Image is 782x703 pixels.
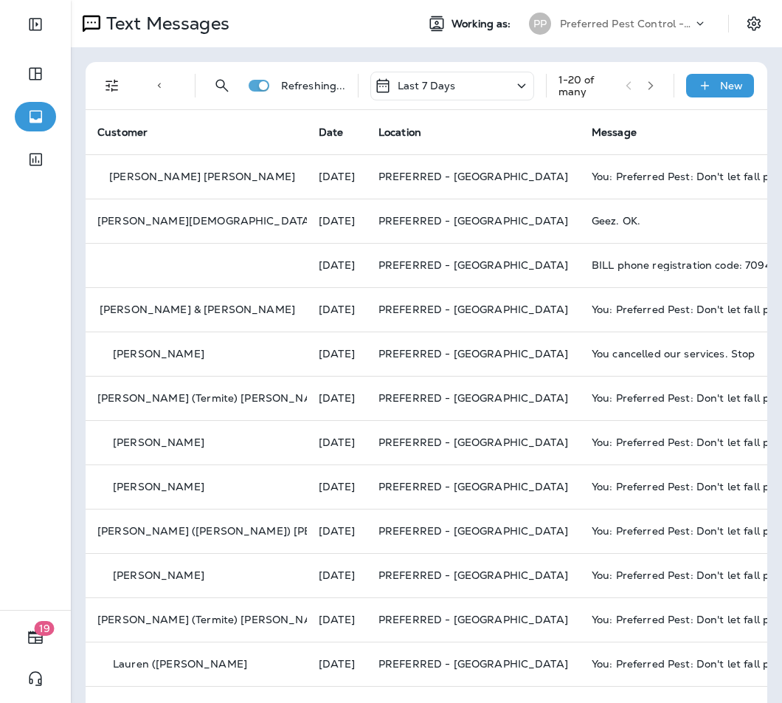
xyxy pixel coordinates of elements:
p: [PERSON_NAME] & [PERSON_NAME] [100,304,295,315]
p: Last 7 Days [398,80,456,92]
p: [PERSON_NAME][DEMOGRAPHIC_DATA] [97,215,314,227]
span: 19 [35,621,55,636]
p: [PERSON_NAME] [113,436,204,448]
span: PREFERRED - [GEOGRAPHIC_DATA] [378,391,568,405]
p: Refreshing... [281,80,346,92]
p: Text Messages [100,13,229,35]
span: PREFERRED - [GEOGRAPHIC_DATA] [378,436,568,449]
p: [PERSON_NAME] (Termite) [PERSON_NAME] [97,392,332,404]
button: Filters [97,71,127,100]
span: PREFERRED - [GEOGRAPHIC_DATA] [378,170,568,183]
p: Sep 19, 2025 12:43 AM [319,481,355,493]
span: Date [319,126,344,139]
p: Sep 19, 2025 05:40 AM [319,392,355,404]
p: [PERSON_NAME] [113,348,204,360]
p: Sep 19, 2025 12:13 AM [319,569,355,581]
p: Sep 19, 2025 07:58 AM [319,259,355,271]
p: Sep 18, 2025 10:31 PM [319,658,355,670]
span: Working as: [451,18,514,30]
p: Sep 19, 2025 06:37 AM [319,348,355,360]
p: Sep 20, 2025 08:22 PM [319,171,355,182]
p: Sep 19, 2025 12:22 AM [319,525,355,537]
p: [PERSON_NAME] [113,569,204,581]
div: PP [529,13,551,35]
span: PREFERRED - [GEOGRAPHIC_DATA] [378,303,568,316]
span: PREFERRED - [GEOGRAPHIC_DATA] [378,258,568,272]
span: PREFERRED - [GEOGRAPHIC_DATA] [378,613,568,626]
span: PREFERRED - [GEOGRAPHIC_DATA] [378,214,568,227]
button: Search Messages [207,71,237,100]
button: Expand Sidebar [15,10,56,39]
span: Location [378,126,421,139]
p: Sep 19, 2025 07:04 AM [319,304,355,315]
p: [PERSON_NAME] ([PERSON_NAME]) [PERSON_NAME] [97,525,385,537]
span: Message [592,126,637,139]
span: PREFERRED - [GEOGRAPHIC_DATA] [378,347,568,360]
p: Sep 19, 2025 12:46 AM [319,436,355,448]
button: Settings [741,10,767,37]
span: PREFERRED - [GEOGRAPHIC_DATA] [378,480,568,493]
div: 1 - 20 of many [558,74,614,97]
p: Sep 18, 2025 11:37 PM [319,614,355,625]
p: Lauren ([PERSON_NAME] [113,658,247,670]
p: Sep 19, 2025 08:24 AM [319,215,355,227]
span: PREFERRED - [GEOGRAPHIC_DATA] [378,657,568,671]
p: New [720,80,743,92]
p: [PERSON_NAME] (Termite) [PERSON_NAME] [97,614,332,625]
span: PREFERRED - [GEOGRAPHIC_DATA] [378,524,568,538]
p: [PERSON_NAME] [113,481,204,493]
span: Customer [97,126,148,139]
p: [PERSON_NAME] [PERSON_NAME] [109,171,295,182]
button: 19 [15,623,56,652]
p: Preferred Pest Control - Palmetto [560,18,693,30]
span: PREFERRED - [GEOGRAPHIC_DATA] [378,569,568,582]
